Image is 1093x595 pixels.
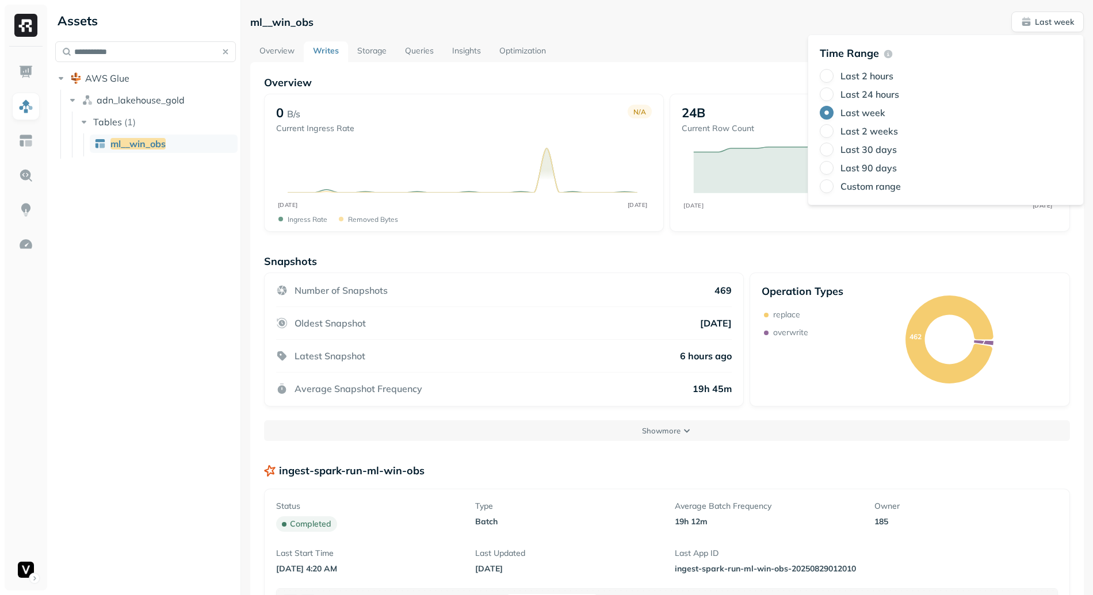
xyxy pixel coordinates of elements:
[304,41,348,62] a: Writes
[773,327,808,338] p: overwrite
[700,317,732,329] p: [DATE]
[909,332,922,341] text: 462
[714,285,732,296] p: 469
[682,123,754,134] p: Current Row Count
[94,138,106,149] img: table
[295,350,365,362] p: Latest Snapshot
[264,420,1070,441] button: Showmore
[18,64,33,79] img: Dashboard
[682,105,705,121] p: 24B
[490,41,555,62] a: Optimization
[840,162,897,174] label: Last 90 days
[820,47,879,60] p: Time Range
[675,501,858,512] p: Average Batch Frequency
[840,125,898,137] label: Last 2 weeks
[295,317,366,329] p: Oldest Snapshot
[693,383,732,394] p: 19h 45m
[18,562,34,578] img: Voodoo
[348,215,398,224] p: Removed bytes
[762,285,843,298] p: Operation Types
[277,201,297,209] tspan: [DATE]
[290,519,331,529] p: completed
[250,41,304,62] a: Overview
[67,91,236,109] button: adn_lakehouse_gold
[874,501,1058,512] p: Owner
[70,72,82,84] img: root
[55,11,236,30] div: Assets
[675,516,858,527] p: 19h 12m
[276,105,284,121] p: 0
[18,202,33,217] img: Insights
[55,69,236,87] button: AWS Glue
[276,563,460,574] p: [DATE] 4:20 AM
[1035,17,1074,28] p: Last week
[279,464,425,477] p: ingest-spark-run-ml-win-obs
[288,215,327,224] p: Ingress Rate
[475,501,659,512] p: Type
[18,168,33,183] img: Query Explorer
[295,285,388,296] p: Number of Snapshots
[14,14,37,37] img: Ryft
[874,516,1058,527] p: 185
[840,107,885,118] label: Last week
[675,563,858,574] p: ingest-spark-run-ml-win-obs-20250829012010
[680,350,732,362] p: 6 hours ago
[78,113,237,131] button: Tables(1)
[18,99,33,114] img: Assets
[840,89,899,100] label: Last 24 hours
[675,548,858,559] p: Last App ID
[840,181,901,192] label: Custom range
[982,338,986,347] text: 7
[276,501,460,512] p: Status
[684,202,704,209] tspan: [DATE]
[475,548,659,559] p: Last Updated
[90,135,238,153] a: ml__win_obs
[1033,202,1053,209] tspan: [DATE]
[110,138,166,149] span: ml__win_obs
[627,201,647,209] tspan: [DATE]
[840,144,897,155] label: Last 30 days
[840,70,893,82] label: Last 2 hours
[642,425,681,436] p: Show more
[85,72,129,84] span: AWS Glue
[264,76,1070,89] p: Overview
[124,116,136,128] p: ( 1 )
[18,237,33,252] img: Optimization
[475,516,659,527] p: batch
[295,383,422,394] p: Average Snapshot Frequency
[396,41,443,62] a: Queries
[276,548,460,559] p: Last Start Time
[287,107,300,121] p: B/s
[97,94,185,106] span: adn_lakehouse_gold
[633,108,646,116] p: N/A
[773,309,800,320] p: replace
[18,133,33,148] img: Asset Explorer
[250,16,314,29] p: ml__win_obs
[82,94,93,106] img: namespace
[475,563,659,574] p: [DATE]
[443,41,490,62] a: Insights
[93,116,122,128] span: Tables
[348,41,396,62] a: Storage
[264,255,317,268] p: Snapshots
[1011,11,1084,32] button: Last week
[276,123,354,134] p: Current Ingress Rate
